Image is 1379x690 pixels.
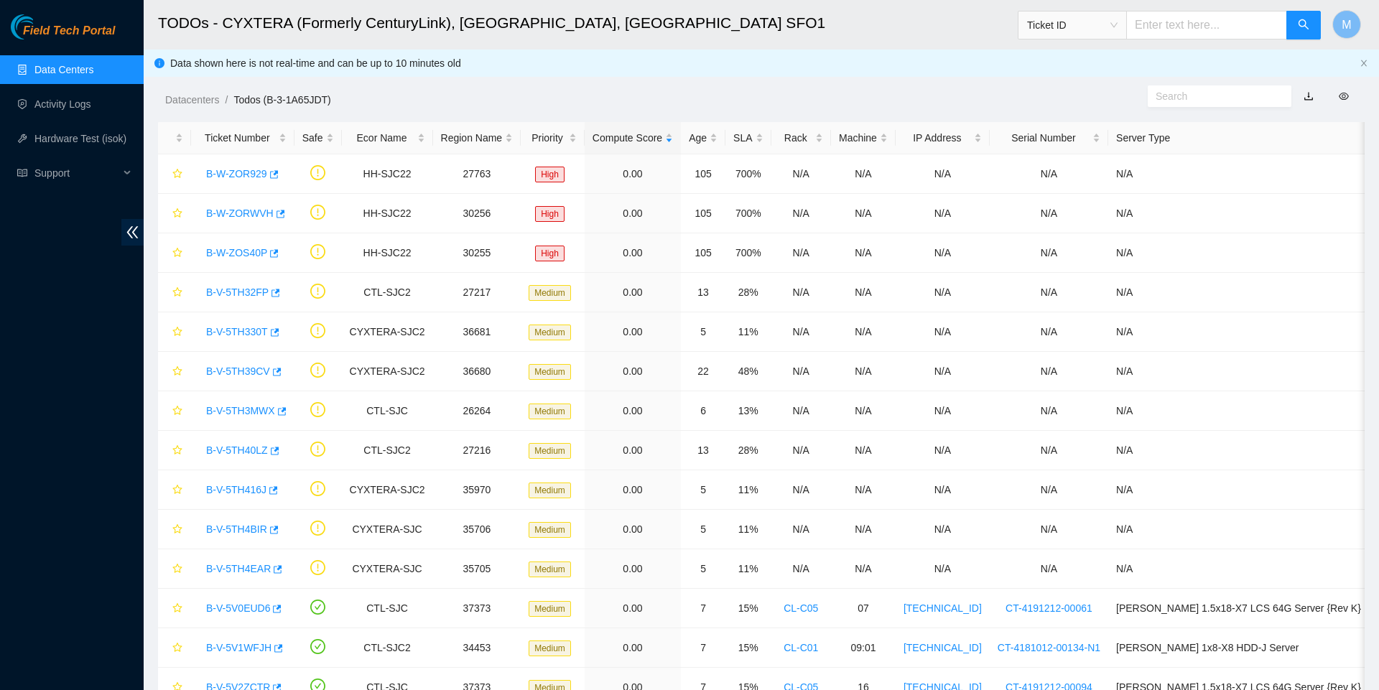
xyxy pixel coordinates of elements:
span: / [225,94,228,106]
td: N/A [990,470,1108,510]
td: 34453 [433,628,521,668]
td: N/A [831,233,896,273]
td: CYXTERA-SJC2 [342,470,433,510]
button: star [166,202,183,225]
td: 0.00 [585,431,681,470]
td: 0.00 [585,589,681,628]
td: CTL-SJC2 [342,628,433,668]
td: 5 [681,312,725,352]
span: check-circle [310,600,325,615]
a: CL-C05 [784,602,818,614]
td: CYXTERA-SJC [342,549,433,589]
span: Medium [529,522,571,538]
td: 30255 [433,233,521,273]
span: High [535,246,565,261]
td: 27763 [433,154,521,194]
td: 7 [681,628,725,668]
a: Hardware Test (isok) [34,133,126,144]
td: 13% [725,391,771,431]
td: 0.00 [585,470,681,510]
span: exclamation-circle [310,244,325,259]
button: star [166,320,183,343]
td: N/A [771,233,831,273]
span: exclamation-circle [310,205,325,220]
td: N/A [896,154,990,194]
button: star [166,597,183,620]
td: 28% [725,431,771,470]
td: N/A [771,312,831,352]
button: star [166,241,183,264]
td: 13 [681,273,725,312]
td: N/A [896,391,990,431]
td: N/A [990,154,1108,194]
span: double-left [121,219,144,246]
td: 6 [681,391,725,431]
span: Ticket ID [1027,14,1118,36]
td: N/A [771,549,831,589]
td: 28% [725,273,771,312]
td: 36681 [433,312,521,352]
td: N/A [771,194,831,233]
td: 11% [725,312,771,352]
a: Akamai TechnologiesField Tech Portal [11,26,115,45]
button: M [1332,10,1361,39]
span: star [172,169,182,180]
td: N/A [990,273,1108,312]
button: close [1360,59,1368,68]
td: N/A [831,312,896,352]
td: 07 [831,589,896,628]
td: 0.00 [585,510,681,549]
a: B-V-5TH39CV [206,365,270,377]
button: star [166,478,183,501]
a: B-V-5TH32FP [206,286,269,298]
a: B-V-5TH416J [206,484,266,495]
td: HH-SJC22 [342,194,433,233]
input: Search [1156,88,1272,104]
button: star [166,399,183,422]
td: N/A [831,273,896,312]
td: 0.00 [585,628,681,668]
td: 35970 [433,470,521,510]
a: B-V-5TH3MWX [206,405,275,416]
span: Medium [529,285,571,301]
a: Activity Logs [34,98,91,110]
a: B-V-5TH4EAR [206,563,271,574]
td: 35706 [433,510,521,549]
td: N/A [990,194,1108,233]
a: B-V-5TH4BIR [206,523,267,535]
span: eye [1339,91,1349,101]
span: Field Tech Portal [23,24,115,38]
button: star [166,636,183,659]
a: B-V-5TH330T [206,326,268,337]
td: 15% [725,589,771,628]
span: High [535,206,565,222]
td: N/A [990,352,1108,391]
td: N/A [831,470,896,510]
a: CT-4181012-00134-N1 [998,642,1100,653]
td: CTL-SJC2 [342,431,433,470]
td: N/A [896,352,990,391]
span: Medium [529,601,571,617]
span: exclamation-circle [310,560,325,575]
td: 0.00 [585,154,681,194]
span: star [172,208,182,220]
td: N/A [771,273,831,312]
td: 700% [725,194,771,233]
td: N/A [896,549,990,589]
td: CYXTERA-SJC2 [342,312,433,352]
td: N/A [771,391,831,431]
td: 0.00 [585,312,681,352]
span: star [172,366,182,378]
td: 22 [681,352,725,391]
td: 11% [725,549,771,589]
td: 105 [681,194,725,233]
td: N/A [896,233,990,273]
td: N/A [831,154,896,194]
span: star [172,248,182,259]
a: download [1304,90,1314,102]
td: HH-SJC22 [342,154,433,194]
a: B-V-5V0EUD6 [206,602,270,614]
td: 0.00 [585,352,681,391]
span: exclamation-circle [310,363,325,378]
span: star [172,564,182,575]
